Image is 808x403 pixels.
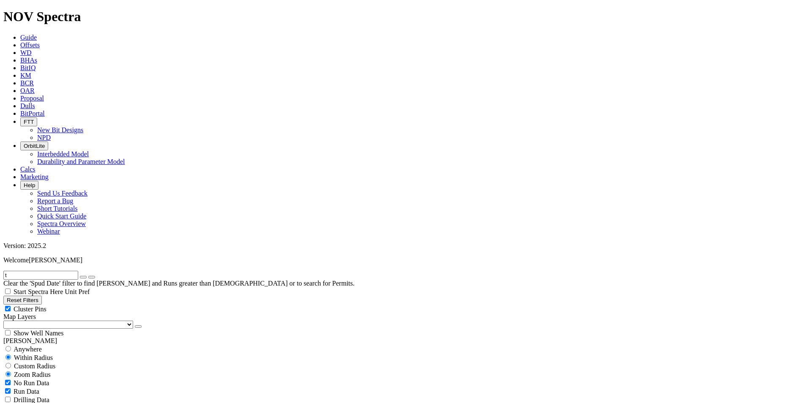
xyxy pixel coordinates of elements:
[20,64,35,71] a: BitIQ
[37,126,83,133] a: New Bit Designs
[14,329,63,337] span: Show Well Names
[29,256,82,264] span: [PERSON_NAME]
[14,388,39,395] span: Run Data
[3,9,805,25] h1: NOV Spectra
[14,288,63,295] span: Start Spectra Here
[20,34,37,41] a: Guide
[37,197,73,204] a: Report a Bug
[20,41,40,49] a: Offsets
[20,49,32,56] a: WD
[14,362,55,370] span: Custom Radius
[65,288,90,295] span: Unit Pref
[20,173,49,180] a: Marketing
[20,166,35,173] a: Calcs
[3,256,805,264] p: Welcome
[3,280,355,287] span: Clear the 'Spud Date' filter to find [PERSON_NAME] and Runs greater than [DEMOGRAPHIC_DATA] or to...
[3,296,42,305] button: Reset Filters
[24,119,34,125] span: FTT
[20,87,35,94] a: OAR
[20,57,37,64] a: BHAs
[3,242,805,250] div: Version: 2025.2
[14,346,42,353] span: Anywhere
[37,205,78,212] a: Short Tutorials
[20,110,45,117] a: BitPortal
[37,212,86,220] a: Quick Start Guide
[37,158,125,165] a: Durability and Parameter Model
[5,289,11,294] input: Start Spectra Here
[14,379,49,387] span: No Run Data
[37,134,51,141] a: NPD
[14,354,53,361] span: Within Radius
[37,190,87,197] a: Send Us Feedback
[37,228,60,235] a: Webinar
[37,150,89,158] a: Interbedded Model
[20,95,44,102] a: Proposal
[20,181,38,190] button: Help
[24,143,45,149] span: OrbitLite
[3,313,36,320] span: Map Layers
[20,79,34,87] a: BCR
[14,305,46,313] span: Cluster Pins
[20,142,48,150] button: OrbitLite
[24,182,35,188] span: Help
[3,337,805,345] div: [PERSON_NAME]
[20,72,31,79] a: KM
[37,220,86,227] a: Spectra Overview
[3,271,78,280] input: Search
[20,117,37,126] button: FTT
[14,371,51,378] span: Zoom Radius
[20,102,35,109] a: Dulls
